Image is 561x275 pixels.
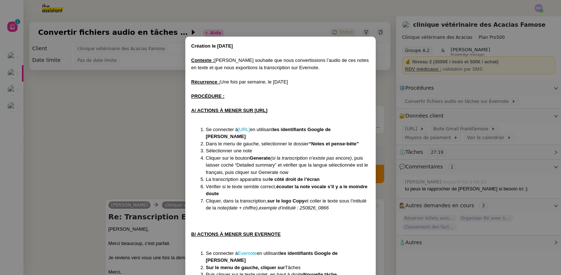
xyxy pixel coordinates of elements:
em: (date + chiffre) [227,205,257,211]
strong: Création le [DATE] [191,43,233,49]
span: en utilisant [257,250,280,256]
strong: Generate [250,155,270,161]
span: Dans le menu de gauche, sélectionner le dossier [206,141,309,146]
span: Sélectionner une note [206,148,252,153]
a: [URL] [238,127,250,132]
strong: le côté droit de l’écran [269,176,320,182]
em: exemple d’intitulé : 250826_0866 [259,205,329,211]
span: Une fois par semaine, le [DATE] [220,79,288,85]
span: Se connecter à [206,127,238,132]
strong: écouter la note vocale s’il y a le moindre doute [206,184,367,197]
a: Evernote [238,250,257,256]
span: [PERSON_NAME] souhaite que nous convertissions l’audio de ces notes en texte et que nous exportio... [191,57,369,70]
u: PROCÉDURE : [191,93,224,99]
em: (si la transcription n’existe pas encore) [270,155,352,161]
span: Tâches [285,265,301,270]
span: , [257,205,259,211]
span: Vérifier si le texte semble correct, [206,184,276,189]
strong: “Notes et pense-bête” [309,141,359,146]
u: A/ ACTIONS À MENER SUR [URL] [191,108,267,113]
span: Cliquer, dans la transcription, [206,198,267,204]
span: Se connecter à [206,250,238,256]
span: La transcription apparaitra sur [206,176,269,182]
strong: Sur le menu de gauche, cliquer sur [206,265,285,270]
u: Récurrence : [191,79,220,85]
span: Cliquer sur le bouton [206,155,250,161]
strong: sur le logo Copy [267,198,305,204]
span: en utilisant [250,127,273,132]
span: , puis laisser coché “Detailed summary” et vérifier que la langue sélectionnée est le français, p... [206,155,368,175]
u: Contexte : [191,57,215,63]
u: B/ ACTIONS À MENER SUR EVERNOTE [191,231,280,237]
